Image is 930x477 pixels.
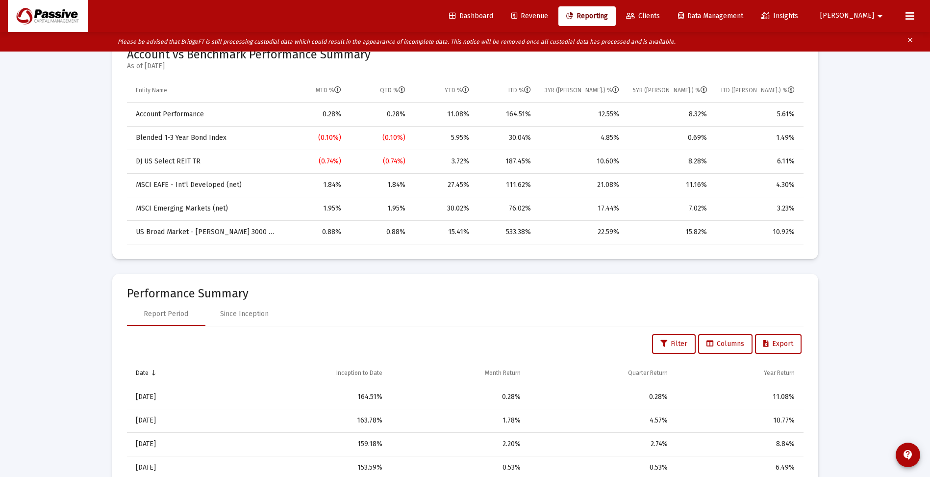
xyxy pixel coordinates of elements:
[633,180,707,190] div: 11.16%
[545,227,619,237] div: 22.59%
[874,6,886,26] mat-icon: arrow_drop_down
[234,416,382,425] div: 163.78%
[681,463,795,473] div: 6.49%
[675,362,804,385] td: Column Year Return
[15,6,81,26] img: Dashboard
[721,133,794,143] div: 1.49%
[127,103,283,126] td: Account Performance
[681,416,795,425] div: 10.77%
[628,369,668,377] div: Quarter Return
[127,79,804,244] div: Data grid
[127,173,283,197] td: MSCI EAFE - Int'l Developed (net)
[412,79,476,103] td: Column YTD %
[721,86,795,94] div: ITD ([PERSON_NAME].) %
[483,157,530,166] div: 187.45%
[127,289,804,298] mat-card-title: Performance Summary
[289,109,341,119] div: 0.28%
[234,392,382,402] div: 164.51%
[538,79,626,103] td: Column 3YR (Ann.) %
[127,48,371,61] span: Account vs Benchmark Performance Summary
[633,204,707,213] div: 7.02%
[483,204,530,213] div: 76.02%
[534,416,668,425] div: 4.57%
[534,392,668,402] div: 0.28%
[508,86,531,94] div: ITD %
[902,449,914,461] mat-icon: contact_support
[633,86,707,94] div: 5YR ([PERSON_NAME].) %
[483,227,530,237] div: 533.38%
[118,38,676,45] i: Please be advised that BridgeFT is still processing custodial data which could result in the appe...
[127,220,283,244] td: US Broad Market - [PERSON_NAME] 3000 TR
[355,109,406,119] div: 0.28%
[127,79,283,103] td: Column Entity Name
[419,227,469,237] div: 15.41%
[419,157,469,166] div: 3.72%
[660,340,687,348] span: Filter
[618,6,668,26] a: Clients
[355,180,406,190] div: 1.84%
[355,157,406,166] div: (0.74%)
[476,79,537,103] td: Column ITD %
[355,204,406,213] div: 1.95%
[721,157,794,166] div: 6.11%
[419,180,469,190] div: 27.45%
[706,340,744,348] span: Columns
[754,6,806,26] a: Insights
[220,309,269,319] div: Since Inception
[127,197,283,220] td: MSCI Emerging Markets (net)
[289,180,341,190] div: 1.84%
[763,340,793,348] span: Export
[127,362,227,385] td: Column Date
[558,6,616,26] a: Reporting
[389,362,528,385] td: Column Month Return
[483,109,530,119] div: 164.51%
[419,133,469,143] div: 5.95%
[528,362,675,385] td: Column Quarter Return
[127,150,283,173] td: DJ US Select REIT TR
[714,79,803,103] td: Column ITD (Ann.) %
[419,204,469,213] div: 30.02%
[633,227,707,237] div: 15.82%
[127,409,227,432] td: [DATE]
[445,86,469,94] div: YTD %
[755,334,802,354] button: Export
[355,133,406,143] div: (0.10%)
[127,385,227,409] td: [DATE]
[234,463,382,473] div: 153.59%
[721,109,794,119] div: 5.61%
[127,61,371,71] mat-card-subtitle: As of [DATE]
[289,133,341,143] div: (0.10%)
[234,439,382,449] div: 159.18%
[127,126,283,150] td: Blended 1-3 Year Bond Index
[396,439,521,449] div: 2.20%
[721,180,794,190] div: 4.30%
[681,392,795,402] div: 11.08%
[652,334,696,354] button: Filter
[511,12,548,20] span: Revenue
[127,432,227,456] td: [DATE]
[355,227,406,237] div: 0.88%
[545,109,619,119] div: 12.55%
[227,362,389,385] td: Column Inception to Date
[545,157,619,166] div: 10.60%
[761,12,798,20] span: Insights
[545,86,619,94] div: 3YR ([PERSON_NAME].) %
[545,204,619,213] div: 17.44%
[289,204,341,213] div: 1.95%
[633,133,707,143] div: 0.69%
[633,157,707,166] div: 8.28%
[698,334,753,354] button: Columns
[721,227,794,237] div: 10.92%
[380,86,405,94] div: QTD %
[678,12,743,20] span: Data Management
[764,369,795,377] div: Year Return
[136,86,167,94] div: Entity Name
[906,34,914,49] mat-icon: clear
[348,79,413,103] td: Column QTD %
[289,157,341,166] div: (0.74%)
[633,109,707,119] div: 8.32%
[441,6,501,26] a: Dashboard
[282,79,348,103] td: Column MTD %
[396,392,521,402] div: 0.28%
[721,204,794,213] div: 3.23%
